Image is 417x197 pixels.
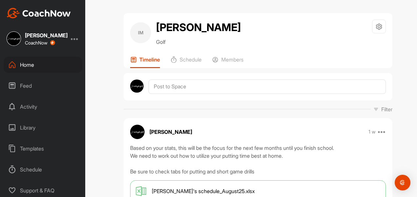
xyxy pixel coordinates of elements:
[25,40,55,45] div: CoachNow
[25,33,68,38] div: [PERSON_NAME]
[130,144,386,175] div: Based on your stats, this will be the focus for the next few months until you finish school. We n...
[130,125,145,139] img: avatar
[4,119,82,136] div: Library
[381,105,392,113] p: Filter
[152,187,255,195] span: [PERSON_NAME]'s schedule_August25.xlsx
[395,175,410,190] div: Open Intercom Messenger
[4,98,82,115] div: Activity
[130,22,151,43] div: IM
[4,161,82,178] div: Schedule
[4,140,82,157] div: Templates
[156,38,241,46] p: Golf
[7,31,21,46] img: square_b642002303195a58a28e366dc8f7d73c.jpg
[139,56,160,63] p: Timeline
[130,80,144,93] img: avatar
[368,129,376,135] p: 1 w
[7,8,71,18] img: CoachNow
[4,57,82,73] div: Home
[149,128,192,136] p: [PERSON_NAME]
[156,20,241,35] h2: [PERSON_NAME]
[221,56,244,63] p: Members
[4,78,82,94] div: Feed
[180,56,202,63] p: Schedule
